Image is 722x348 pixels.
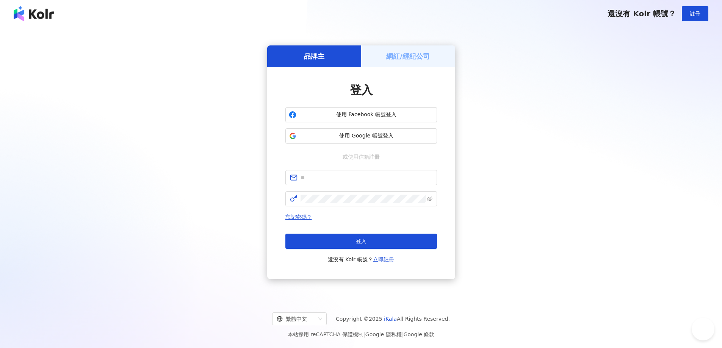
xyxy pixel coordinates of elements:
[386,51,430,61] h5: 網紅/經紀公司
[285,128,437,144] button: 使用 Google 帳號登入
[690,11,700,17] span: 註冊
[285,107,437,122] button: 使用 Facebook 帳號登入
[14,6,54,21] img: logo
[350,83,373,97] span: 登入
[608,9,676,18] span: 還沒有 Kolr 帳號？
[682,6,708,21] button: 註冊
[692,318,714,340] iframe: Help Scout Beacon - Open
[299,111,434,119] span: 使用 Facebook 帳號登入
[363,331,365,337] span: |
[356,238,366,244] span: 登入
[299,132,434,140] span: 使用 Google 帳號登入
[373,256,394,262] a: 立即註冊
[403,331,434,337] a: Google 條款
[384,316,397,322] a: iKala
[288,330,434,339] span: 本站採用 reCAPTCHA 保護機制
[337,153,385,161] span: 或使用信箱註冊
[277,313,315,325] div: 繁體中文
[285,234,437,249] button: 登入
[427,196,432,201] span: eye-invisible
[402,331,404,337] span: |
[304,51,324,61] h5: 品牌主
[336,314,450,323] span: Copyright © 2025 All Rights Reserved.
[328,255,395,264] span: 還沒有 Kolr 帳號？
[365,331,402,337] a: Google 隱私權
[285,214,312,220] a: 忘記密碼？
